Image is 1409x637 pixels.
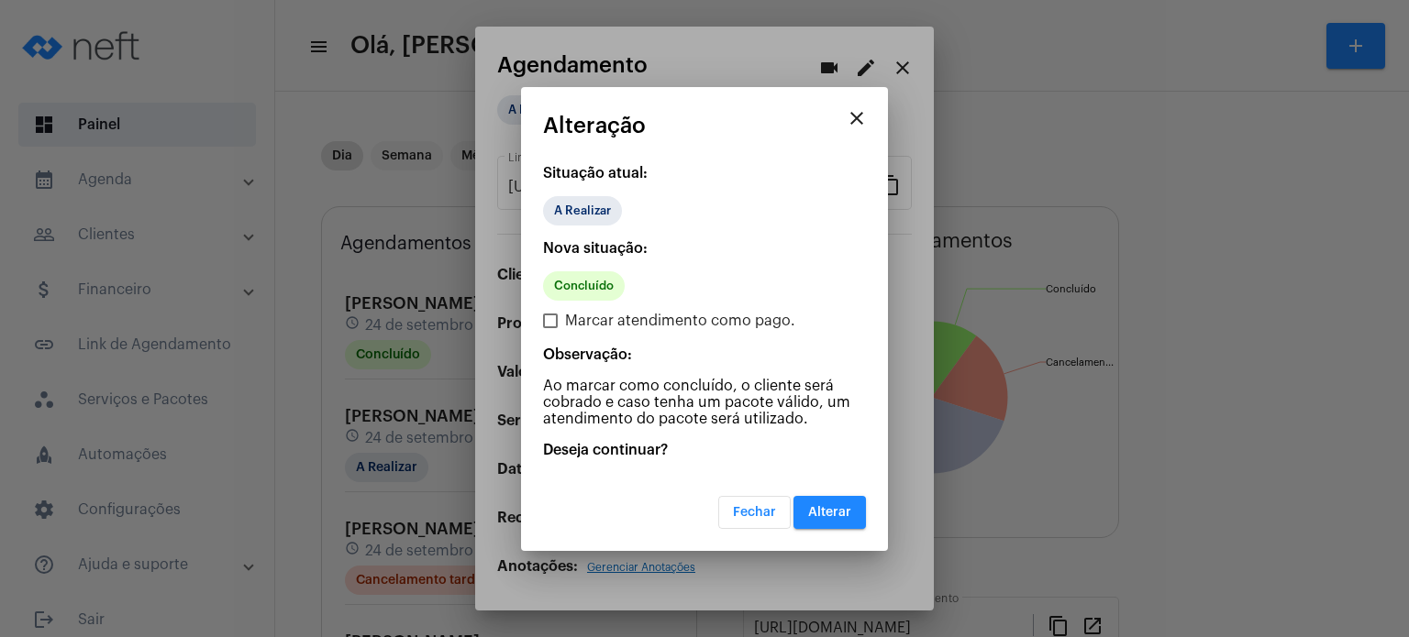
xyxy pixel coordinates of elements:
[543,346,866,363] p: Observação:
[793,496,866,529] button: Alterar
[543,114,646,137] span: Alteração
[718,496,791,529] button: Fechar
[808,506,851,519] span: Alterar
[543,196,622,225] mat-chip: A Realizar
[543,165,866,181] p: Situação atual:
[846,107,868,129] mat-icon: close
[543,271,625,301] mat-chip: Concluído
[543,442,866,458] p: Deseja continuar?
[543,240,866,257] p: Nova situação:
[565,310,795,332] span: Marcar atendimento como pago.
[543,378,866,427] p: Ao marcar como concluído, o cliente será cobrado e caso tenha um pacote válido, um atendimento do...
[733,506,776,519] span: Fechar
